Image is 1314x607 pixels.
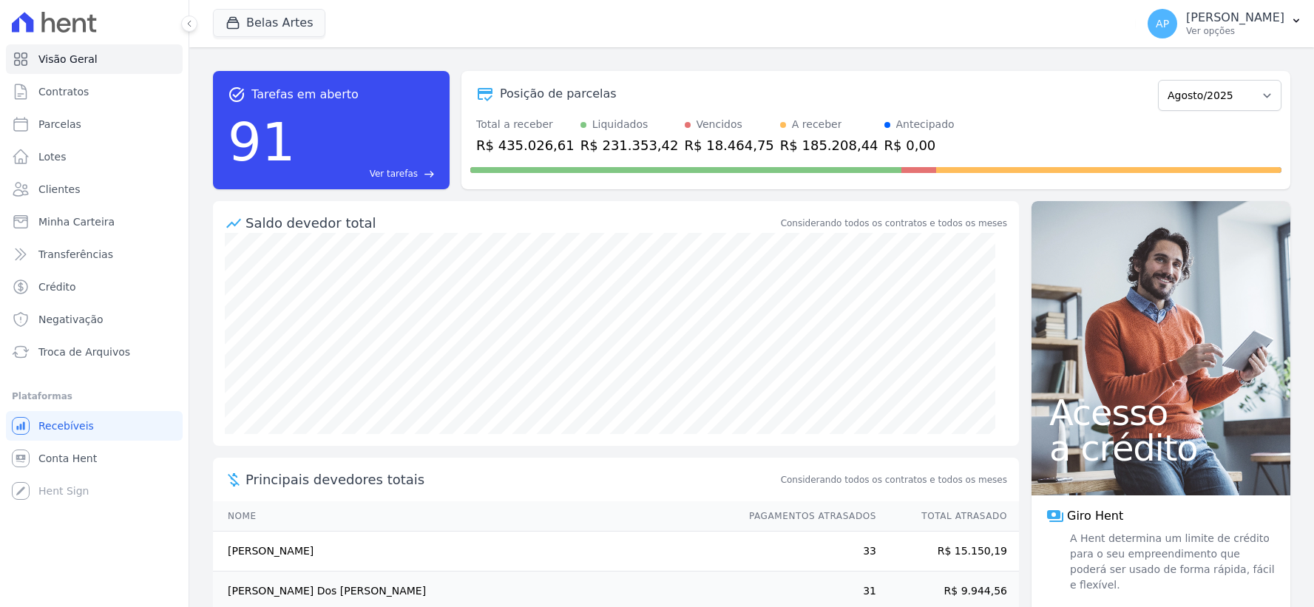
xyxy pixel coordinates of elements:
[38,451,97,466] span: Conta Hent
[781,473,1007,486] span: Considerando todos os contratos e todos os meses
[38,149,67,164] span: Lotes
[38,345,130,359] span: Troca de Arquivos
[685,135,774,155] div: R$ 18.464,75
[6,44,183,74] a: Visão Geral
[1136,3,1314,44] button: AP [PERSON_NAME] Ver opções
[38,182,80,197] span: Clientes
[38,312,104,327] span: Negativação
[6,305,183,334] a: Negativação
[500,85,617,103] div: Posição de parcelas
[213,532,735,572] td: [PERSON_NAME]
[245,213,778,233] div: Saldo devedor total
[1186,25,1284,37] p: Ver opções
[476,135,575,155] div: R$ 435.026,61
[792,117,842,132] div: A receber
[6,272,183,302] a: Crédito
[38,247,113,262] span: Transferências
[1067,507,1123,525] span: Giro Hent
[781,217,1007,230] div: Considerando todos os contratos e todos os meses
[38,418,94,433] span: Recebíveis
[476,117,575,132] div: Total a receber
[38,279,76,294] span: Crédito
[6,142,183,172] a: Lotes
[6,77,183,106] a: Contratos
[1156,18,1169,29] span: AP
[1186,10,1284,25] p: [PERSON_NAME]
[228,86,245,104] span: task_alt
[6,337,183,367] a: Troca de Arquivos
[6,444,183,473] a: Conta Hent
[780,135,878,155] div: R$ 185.208,44
[213,501,735,532] th: Nome
[1049,395,1273,430] span: Acesso
[6,207,183,237] a: Minha Carteira
[38,214,115,229] span: Minha Carteira
[245,469,778,489] span: Principais devedores totais
[735,532,877,572] td: 33
[735,501,877,532] th: Pagamentos Atrasados
[370,167,418,180] span: Ver tarefas
[884,135,955,155] div: R$ 0,00
[6,109,183,139] a: Parcelas
[38,52,98,67] span: Visão Geral
[228,104,296,180] div: 91
[896,117,955,132] div: Antecipado
[6,240,183,269] a: Transferências
[38,117,81,132] span: Parcelas
[213,9,325,37] button: Belas Artes
[592,117,648,132] div: Liquidados
[38,84,89,99] span: Contratos
[251,86,359,104] span: Tarefas em aberto
[877,532,1019,572] td: R$ 15.150,19
[6,411,183,441] a: Recebíveis
[6,174,183,204] a: Clientes
[877,501,1019,532] th: Total Atrasado
[424,169,435,180] span: east
[1067,531,1276,593] span: A Hent determina um limite de crédito para o seu empreendimento que poderá ser usado de forma ráp...
[12,387,177,405] div: Plataformas
[697,117,742,132] div: Vencidos
[302,167,435,180] a: Ver tarefas east
[1049,430,1273,466] span: a crédito
[580,135,679,155] div: R$ 231.353,42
